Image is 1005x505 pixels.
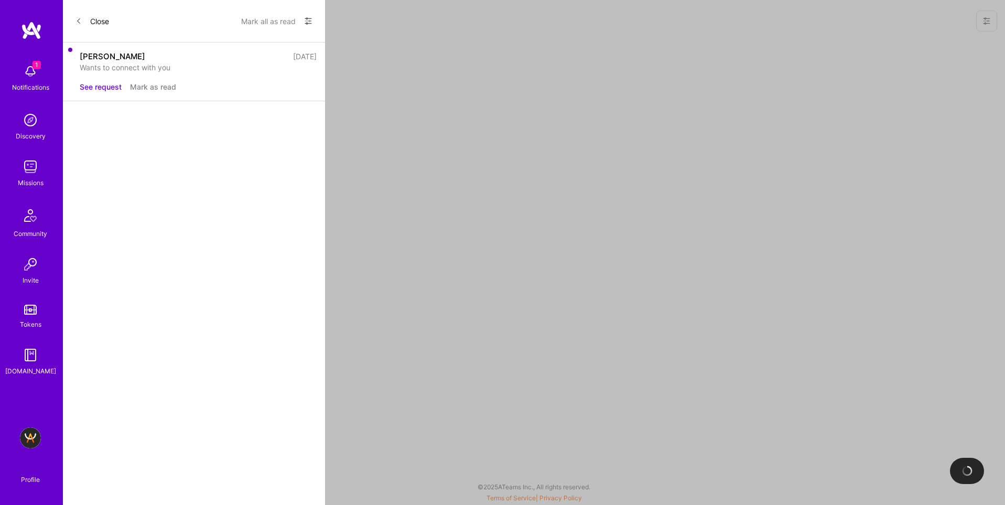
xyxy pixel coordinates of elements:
div: Discovery [16,131,46,142]
button: Mark all as read [241,13,296,29]
img: discovery [20,110,41,131]
img: A.Team - Grow A.Team's Community & Demand [20,427,41,448]
img: Community [18,203,43,228]
div: Missions [18,177,44,188]
img: loading [960,464,974,477]
div: [DOMAIN_NAME] [5,366,56,377]
div: Notifications [12,82,49,93]
img: teamwork [20,156,41,177]
span: 1 [33,61,41,69]
img: guide book [20,345,41,366]
a: A.Team - Grow A.Team's Community & Demand [17,427,44,448]
button: Mark as read [130,81,176,92]
button: See request [80,81,122,92]
img: logo [21,21,42,40]
div: Profile [21,474,40,484]
div: [DATE] [293,51,317,62]
img: Invite [20,254,41,275]
img: bell [20,61,41,82]
button: Close [75,13,109,29]
a: Profile [17,463,44,484]
div: Tokens [20,319,41,330]
div: Community [14,228,47,239]
img: tokens [24,305,37,315]
div: [PERSON_NAME] [80,51,145,62]
div: Wants to connect with you [80,62,317,73]
div: Invite [23,275,39,286]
